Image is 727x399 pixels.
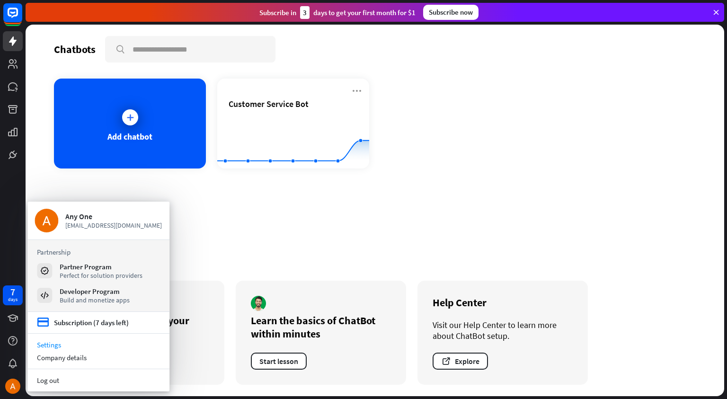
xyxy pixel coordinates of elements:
[433,296,573,309] div: Help Center
[37,287,160,304] a: Developer Program Build and monetize apps
[65,221,162,230] span: [EMAIL_ADDRESS][DOMAIN_NAME]
[27,374,169,387] a: Log out
[60,287,130,296] div: Developer Program
[251,296,266,311] img: author
[60,262,142,271] div: Partner Program
[251,314,391,340] div: Learn the basics of ChatBot within minutes
[8,296,18,303] div: days
[229,98,309,109] span: Customer Service Bot
[54,258,696,271] div: Get started
[60,271,142,280] div: Perfect for solution providers
[27,338,169,351] a: Settings
[8,4,36,32] button: Open LiveChat chat widget
[54,43,96,56] div: Chatbots
[27,351,169,364] div: Company details
[60,296,130,304] div: Build and monetize apps
[37,262,160,279] a: Partner Program Perfect for solution providers
[54,318,129,327] div: Subscription (7 days left)
[65,212,162,221] div: Any One
[107,131,152,142] div: Add chatbot
[433,353,488,370] button: Explore
[37,248,160,257] h3: Partnership
[423,5,479,20] div: Subscribe now
[3,285,23,305] a: 7 days
[259,6,416,19] div: Subscribe in days to get your first month for $1
[35,209,162,232] a: Any One [EMAIL_ADDRESS][DOMAIN_NAME]
[251,353,307,370] button: Start lesson
[433,319,573,341] div: Visit our Help Center to learn more about ChatBot setup.
[37,317,49,328] i: credit_card
[300,6,310,19] div: 3
[37,317,129,328] a: credit_card Subscription (7 days left)
[10,288,15,296] div: 7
